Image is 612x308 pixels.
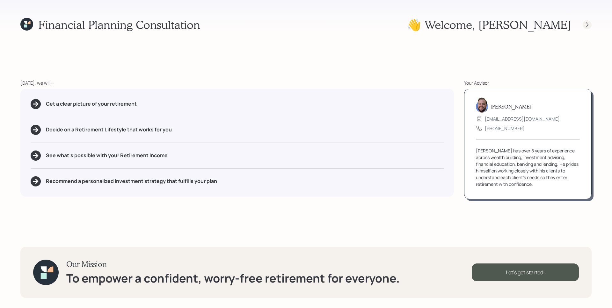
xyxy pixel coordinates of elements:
div: [EMAIL_ADDRESS][DOMAIN_NAME] [485,115,560,122]
h1: Financial Planning Consultation [38,18,200,31]
div: [DATE], we will: [20,80,454,86]
div: [PERSON_NAME] has over 8 years of experience across wealth building, investment advising, financi... [476,147,580,187]
h5: See what's possible with your Retirement Income [46,152,168,158]
div: Your Advisor [464,80,592,86]
h5: Recommend a personalized investment strategy that fulfills your plan [46,178,217,184]
h1: To empower a confident, worry-free retirement for everyone. [66,271,400,285]
div: Let's get started! [472,263,579,281]
h5: [PERSON_NAME] [491,103,531,109]
h1: 👋 Welcome , [PERSON_NAME] [407,18,571,31]
h5: Get a clear picture of your retirement [46,101,137,107]
h3: Our Mission [66,260,400,269]
img: james-distasi-headshot.png [476,97,488,113]
h5: Decide on a Retirement Lifestyle that works for you [46,127,172,133]
div: [PHONE_NUMBER] [485,125,525,132]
